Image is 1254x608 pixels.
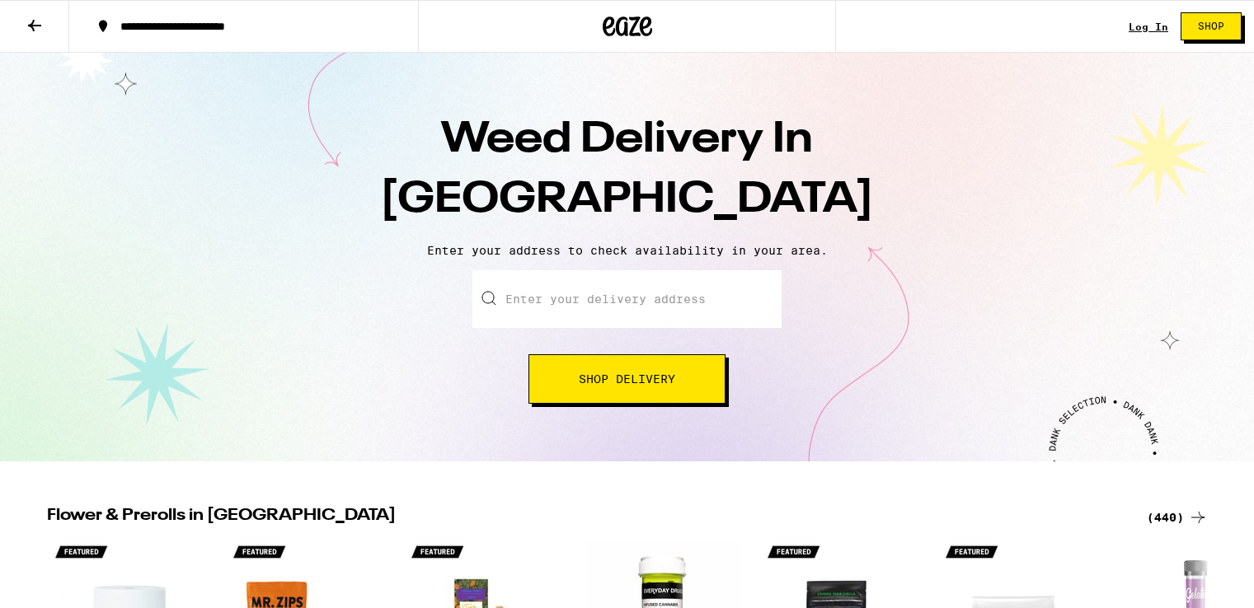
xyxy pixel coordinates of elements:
h1: Weed Delivery In [339,110,916,231]
input: Enter your delivery address [472,270,782,328]
p: Enter your address to check availability in your area. [16,244,1238,257]
button: Shop Delivery [528,354,726,404]
a: Shop [1168,12,1254,40]
a: (440) [1147,507,1208,527]
span: [GEOGRAPHIC_DATA] [380,179,874,222]
span: Shop Delivery [579,373,675,385]
h2: Flower & Prerolls in [GEOGRAPHIC_DATA] [47,507,1127,527]
span: Shop [1198,21,1224,31]
a: Log In [1129,21,1168,32]
button: Shop [1181,12,1242,40]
